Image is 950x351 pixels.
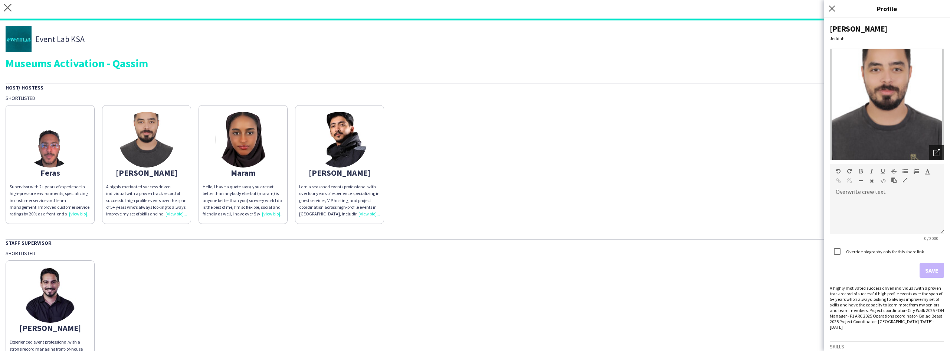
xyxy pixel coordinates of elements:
[106,183,187,217] div: A highly motivated success driven individual with a proven track record of successful high profil...
[830,343,944,350] h3: Skills
[6,26,32,52] img: thumb-955717b9-cb95-4dd0-86ee-63c998fc8963.jpg
[925,168,930,174] button: Text Color
[880,178,885,184] button: HTML Code
[22,112,78,168] img: thumb-96541979-d321-41b5-a117-bd6b0ba0e877.png
[891,168,897,174] button: Strikethrough
[6,95,944,101] div: Shortlisted
[119,112,174,168] img: thumb-685a66355b1cb.jpeg
[6,239,944,246] div: Staff Supervisor
[312,112,367,168] img: thumb-67db0dfce5dc5.jpeg
[869,178,874,184] button: Clear Formatting
[830,49,944,160] img: Crew avatar or photo
[824,4,950,13] h3: Profile
[299,183,380,217] div: I am a seasoned events professional with over four years of experience specializing in guest serv...
[902,177,908,183] button: Fullscreen
[918,235,944,241] span: 0 / 2000
[299,169,380,176] div: [PERSON_NAME]
[914,168,919,174] button: Ordered List
[858,168,863,174] button: Bold
[891,177,897,183] button: Paste as plain text
[830,24,944,34] div: [PERSON_NAME]
[847,168,852,174] button: Redo
[106,169,187,176] div: [PERSON_NAME]
[10,169,91,176] div: Feras
[929,145,944,160] div: Open photos pop-in
[6,58,944,69] div: Museums Activation - Qassim
[10,183,91,217] div: Supervisor with 2+ years of experience in high-pressure environments, specializing in customer se...
[10,325,91,331] div: [PERSON_NAME]
[830,36,944,41] div: Jeddah
[215,112,271,168] img: thumb-672ce20ec6f2e.jpeg
[6,250,944,257] div: Shortlisted
[830,285,944,330] div: A highly motivated success driven individual with a proven track record of successful high profil...
[858,178,863,184] button: Horizontal Line
[203,183,284,217] div: Hello, I have a quote says( you are not better than anybody else but (maram) is anyone better tha...
[203,169,284,176] div: Maram
[902,168,908,174] button: Unordered List
[880,168,885,174] button: Underline
[6,84,944,91] div: Host/ Hostess
[869,168,874,174] button: Italic
[35,36,85,42] span: Event Lab KSA
[836,168,841,174] button: Undo
[845,249,924,254] label: Override biography only for this share link
[22,267,78,323] img: thumb-689595af78216.jpeg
